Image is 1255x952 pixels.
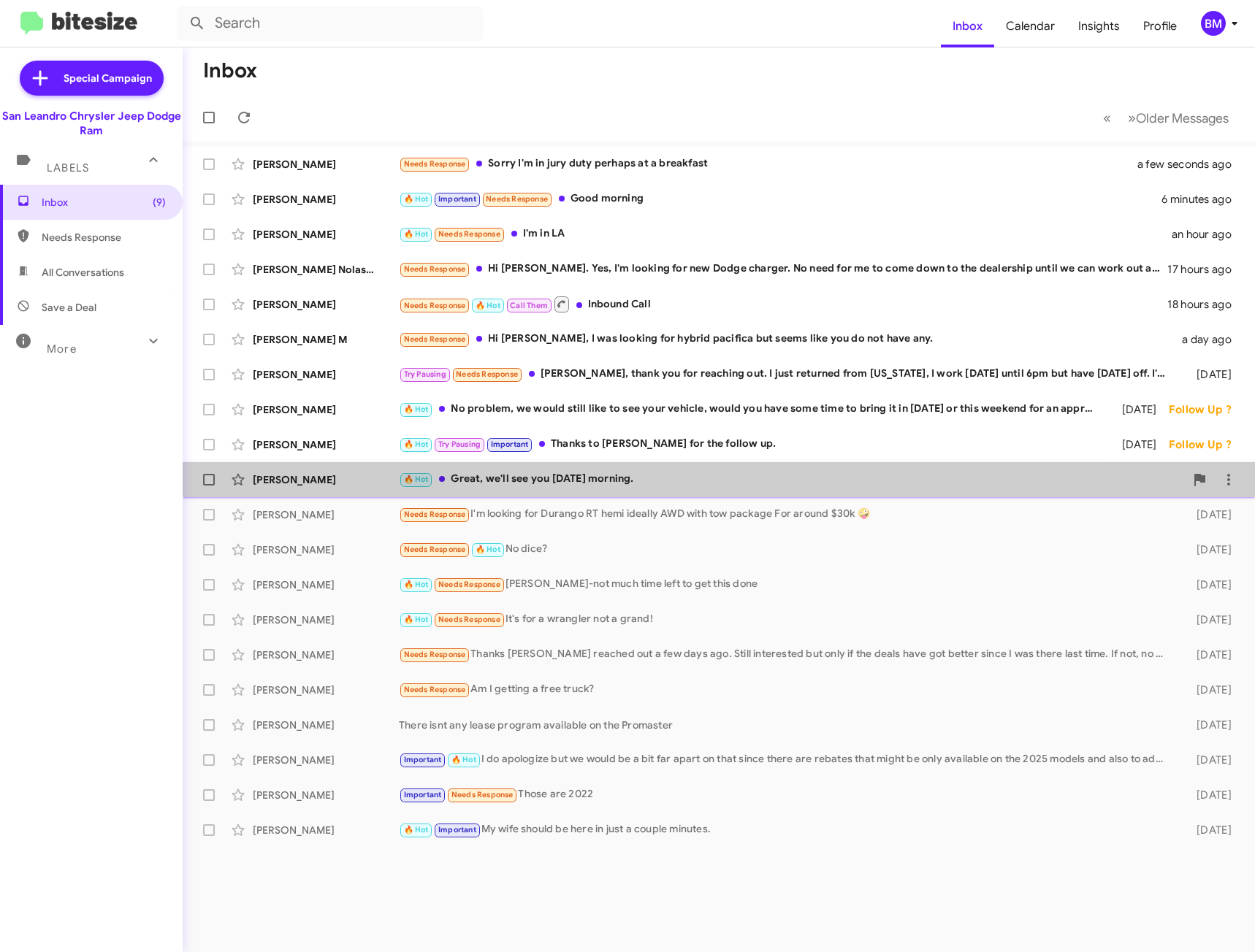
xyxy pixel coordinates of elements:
[1175,613,1243,627] div: [DATE]
[399,821,1175,838] div: My wife should be here in just a couple minutes.
[456,369,518,379] span: Needs Response
[253,227,399,242] div: [PERSON_NAME]
[1175,718,1243,732] div: [DATE]
[399,366,1175,383] div: [PERSON_NAME], thank you for reaching out. I just returned from [US_STATE], I work [DATE] until 6...
[399,506,1175,523] div: I'm looking for Durango RT hemi ideally AWD with tow package For around $30k 🤪
[1189,11,1239,36] button: BM
[1119,103,1237,133] button: Next
[399,718,1175,732] div: There isnt any lease program available on the Promaster
[42,230,166,245] span: Needs Response
[1201,11,1226,36] div: BM
[399,611,1175,628] div: It's for a wrangler not a grand!
[399,646,1175,663] div: Thanks [PERSON_NAME] reached out a few days ago. Still interested but only if the deals have got ...
[1175,577,1243,592] div: [DATE]
[1167,262,1243,277] div: 17 hours ago
[1132,5,1189,47] a: Profile
[404,475,429,484] span: 🔥 Hot
[404,580,429,589] span: 🔥 Hot
[253,648,399,662] div: [PERSON_NAME]
[399,191,1161,207] div: Good morning
[253,613,399,627] div: [PERSON_NAME]
[1175,753,1243,767] div: [DATE]
[1156,157,1243,172] div: a few seconds ago
[404,545,466,554] span: Needs Response
[399,786,1175,803] div: Those are 2022
[399,471,1185,488] div: Great, we'll see you [DATE] morning.
[451,790,514,799] span: Needs Response
[42,300,96,315] span: Save a Deal
[1175,507,1243,522] div: [DATE]
[1094,103,1120,133] button: Previous
[404,439,429,449] span: 🔥 Hot
[1172,227,1243,242] div: an hour ago
[1103,109,1111,127] span: «
[404,159,466,169] span: Needs Response
[404,510,466,519] span: Needs Response
[253,542,399,557] div: [PERSON_NAME]
[153,195,166,210] span: (9)
[510,301,548,310] span: Call Them
[253,297,399,312] div: [PERSON_NAME]
[399,295,1167,313] div: Inbound Call
[399,331,1175,348] div: Hi [PERSON_NAME], I was looking for hybrid pacifica but seems like you do not have any.
[1106,402,1169,417] div: [DATE]
[404,685,466,694] span: Needs Response
[42,265,124,280] span: All Conversations
[476,301,500,310] span: 🔥 Hot
[1175,367,1243,382] div: [DATE]
[399,576,1175,593] div: [PERSON_NAME]-not much time left to get this done
[404,301,466,310] span: Needs Response
[1067,5,1132,47] a: Insights
[451,755,476,764] span: 🔥 Hot
[404,194,429,204] span: 🔥 Hot
[253,718,399,732] div: [PERSON_NAME]
[438,439,481,449] span: Try Pausing
[253,262,399,277] div: [PERSON_NAME] Nolastname121012854
[253,472,399,487] div: [PERSON_NAME]
[404,229,429,239] span: 🔥 Hot
[438,825,476,834] span: Important
[1161,192,1243,207] div: 6 minutes ago
[399,681,1175,698] div: Am I getting a free truck?
[404,369,446,379] span: Try Pausing
[399,261,1167,277] div: Hi [PERSON_NAME]. Yes, I'm looking for new Dodge charger. No need for me to come down to the deal...
[404,264,466,274] span: Needs Response
[994,5,1067,47] a: Calendar
[438,615,500,624] span: Needs Response
[64,71,152,85] span: Special Campaign
[253,402,399,417] div: [PERSON_NAME]
[253,753,399,767] div: [PERSON_NAME]
[941,5,994,47] span: Inbox
[253,788,399,802] div: [PERSON_NAME]
[1128,109,1136,127] span: »
[1169,437,1243,452] div: Follow Up ?
[1175,542,1243,557] div: [DATE]
[253,157,399,172] div: [PERSON_NAME]
[253,577,399,592] div: [PERSON_NAME]
[404,650,466,659] span: Needs Response
[404,790,442,799] span: Important
[1169,402,1243,417] div: Follow Up ?
[399,401,1106,418] div: No problem, we would still like to see your vehicle, would you have some time to bring it in [DAT...
[177,6,484,41] input: Search
[203,59,257,82] h1: Inbox
[486,194,548,204] span: Needs Response
[438,194,476,204] span: Important
[47,342,77,356] span: More
[404,755,442,764] span: Important
[253,332,399,347] div: [PERSON_NAME] M
[253,507,399,522] div: [PERSON_NAME]
[1175,823,1243,837] div: [DATE]
[253,683,399,697] div: [PERSON_NAME]
[1175,648,1243,662] div: [DATE]
[404,404,429,414] span: 🔥 Hot
[253,192,399,207] div: [PERSON_NAME]
[1136,110,1229,126] span: Older Messages
[253,367,399,382] div: [PERSON_NAME]
[399,226,1172,242] div: I'm in LA
[1106,437,1169,452] div: [DATE]
[47,161,89,174] span: Labels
